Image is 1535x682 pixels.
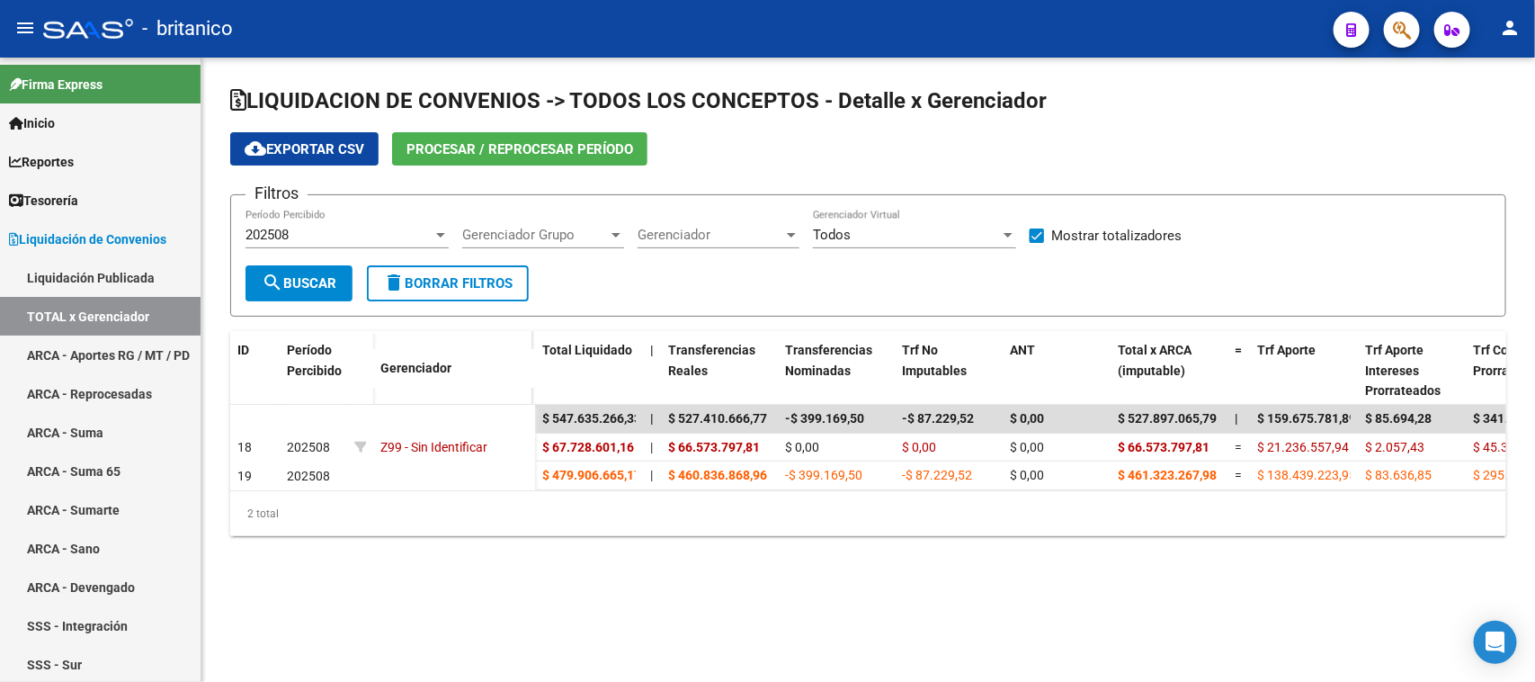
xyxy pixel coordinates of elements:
[1235,440,1242,454] span: =
[373,349,535,388] datatable-header-cell: Gerenciador
[1235,411,1238,426] span: |
[1235,468,1242,482] span: =
[1118,343,1191,378] span: Total x ARCA (imputable)
[1227,331,1250,410] datatable-header-cell: =
[280,331,347,407] datatable-header-cell: Período Percibido
[785,411,864,426] span: -$ 399.169,50
[1010,411,1044,426] span: $ 0,00
[1365,343,1441,399] span: Trf Aporte Intereses Prorrateados
[535,331,643,410] datatable-header-cell: Total Liquidado
[245,227,289,243] span: 202508
[367,265,529,301] button: Borrar Filtros
[230,132,379,166] button: Exportar CSV
[462,227,608,243] span: Gerenciador Grupo
[262,272,283,293] mat-icon: search
[1365,468,1432,482] span: $ 83.636,85
[1010,343,1035,357] span: ANT
[542,440,634,454] span: $ 67.728.601,16
[1118,411,1217,426] span: $ 527.897.065,79
[668,440,760,454] span: $ 66.573.797,81
[245,138,266,159] mat-icon: cloud_download
[785,468,862,482] span: -$ 399.169,50
[1365,411,1432,426] span: $ 85.694,28
[778,331,895,410] datatable-header-cell: Transferencias Nominadas
[902,440,936,454] span: $ 0,00
[643,331,661,410] datatable-header-cell: |
[383,272,405,293] mat-icon: delete
[9,229,166,249] span: Liquidación de Convenios
[668,468,767,482] span: $ 460.836.868,96
[895,331,1003,410] datatable-header-cell: Trf No Imputables
[813,227,851,243] span: Todos
[262,275,336,292] span: Buscar
[1257,468,1356,482] span: $ 138.439.223,95
[392,132,647,166] button: Procesar / Reprocesar período
[661,331,778,410] datatable-header-cell: Transferencias Reales
[1474,621,1517,664] div: Open Intercom Messenger
[380,440,487,454] span: Z99 - Sin Identificar
[1003,331,1111,410] datatable-header-cell: ANT
[668,411,767,426] span: $ 527.410.666,77
[638,227,783,243] span: Gerenciador
[9,152,74,172] span: Reportes
[902,411,974,426] span: -$ 87.229,52
[650,468,653,482] span: |
[380,361,451,375] span: Gerenciador
[1010,440,1044,454] span: $ 0,00
[542,468,641,482] span: $ 479.906.665,17
[245,141,364,157] span: Exportar CSV
[1250,331,1358,410] datatable-header-cell: Trf Aporte
[650,440,653,454] span: |
[1010,468,1044,482] span: $ 0,00
[1118,468,1217,482] span: $ 461.323.267,98
[1111,331,1227,410] datatable-header-cell: Total x ARCA (imputable)
[1365,440,1424,454] span: $ 2.057,43
[383,275,513,292] span: Borrar Filtros
[650,411,654,426] span: |
[542,343,632,357] span: Total Liquidado
[287,469,330,483] span: 202508
[245,181,308,206] h3: Filtros
[1257,411,1356,426] span: $ 159.675.781,89
[287,343,342,378] span: Período Percibido
[1051,225,1182,247] span: Mostrar totalizadores
[237,469,252,483] span: 19
[14,17,36,39] mat-icon: menu
[902,343,967,378] span: Trf No Imputables
[668,343,755,378] span: Transferencias Reales
[1118,440,1209,454] span: $ 66.573.797,81
[1257,440,1349,454] span: $ 21.236.557,94
[237,343,249,357] span: ID
[230,88,1047,113] span: LIQUIDACION DE CONVENIOS -> TODOS LOS CONCEPTOS - Detalle x Gerenciador
[9,113,55,133] span: Inicio
[542,411,641,426] span: $ 547.635.266,33
[406,141,633,157] span: Procesar / Reprocesar período
[1257,343,1316,357] span: Trf Aporte
[230,331,280,407] datatable-header-cell: ID
[1358,331,1466,410] datatable-header-cell: Trf Aporte Intereses Prorrateados
[230,491,1506,536] div: 2 total
[245,265,353,301] button: Buscar
[9,191,78,211] span: Tesorería
[9,75,103,94] span: Firma Express
[1235,343,1242,357] span: =
[237,440,252,454] span: 18
[142,9,233,49] span: - britanico
[785,440,819,454] span: $ 0,00
[287,440,330,454] span: 202508
[785,343,872,378] span: Transferencias Nominadas
[902,468,972,482] span: -$ 87.229,52
[1499,17,1521,39] mat-icon: person
[650,343,654,357] span: |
